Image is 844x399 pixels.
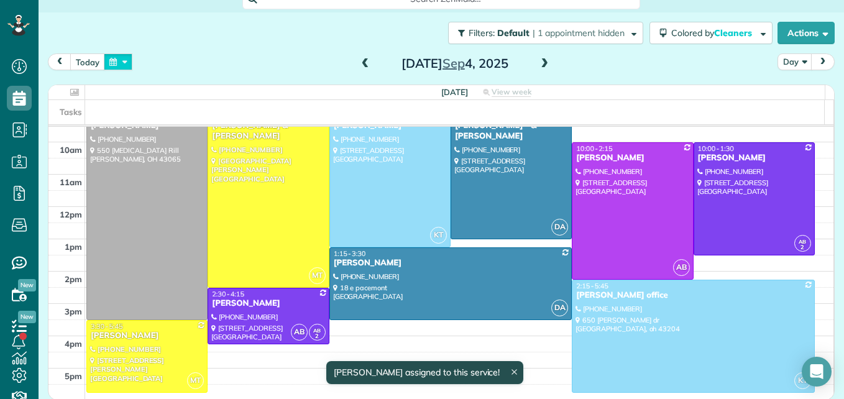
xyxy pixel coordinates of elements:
[777,22,835,44] button: Actions
[65,274,82,284] span: 2pm
[802,357,832,387] div: Open Intercom Messenger
[48,53,71,70] button: prev
[794,372,811,389] span: KT
[212,290,244,298] span: 2:30 - 4:15
[187,372,204,389] span: MT
[377,57,533,70] h2: [DATE] 4, 2025
[576,144,612,153] span: 10:00 - 2:15
[576,282,608,290] span: 2:15 - 5:45
[576,290,811,301] div: [PERSON_NAME] office
[60,177,82,187] span: 11am
[697,153,811,163] div: [PERSON_NAME]
[326,361,523,384] div: [PERSON_NAME] assigned to this service!
[497,27,530,39] span: Default
[714,27,754,39] span: Cleaners
[91,322,123,331] span: 3:30 - 5:45
[60,209,82,219] span: 12pm
[448,22,643,44] button: Filters: Default | 1 appointment hidden
[211,298,325,309] div: [PERSON_NAME]
[454,121,568,142] div: [PERSON_NAME] - & [PERSON_NAME]
[576,153,689,163] div: [PERSON_NAME]
[795,242,810,254] small: 2
[777,53,812,70] button: Day
[533,27,625,39] span: | 1 appointment hidden
[551,300,568,316] span: DA
[673,259,690,276] span: AB
[698,144,734,153] span: 10:00 - 1:30
[60,107,82,117] span: Tasks
[310,331,325,342] small: 2
[551,219,568,236] span: DA
[492,87,531,97] span: View week
[65,339,82,349] span: 4pm
[442,22,643,44] a: Filters: Default | 1 appointment hidden
[469,27,495,39] span: Filters:
[649,22,773,44] button: Colored byCleaners
[333,258,569,268] div: [PERSON_NAME]
[65,242,82,252] span: 1pm
[291,324,308,341] span: AB
[441,87,468,97] span: [DATE]
[65,371,82,381] span: 5pm
[211,121,325,142] div: [PERSON_NAME] & [PERSON_NAME]
[313,327,321,334] span: AB
[70,53,105,70] button: today
[430,227,447,244] span: KT
[60,145,82,155] span: 10am
[811,53,835,70] button: next
[671,27,756,39] span: Colored by
[309,267,326,284] span: MT
[90,331,204,341] div: [PERSON_NAME]
[443,55,465,71] span: Sep
[18,279,36,291] span: New
[799,238,806,245] span: AB
[334,249,366,258] span: 1:15 - 3:30
[18,311,36,323] span: New
[65,306,82,316] span: 3pm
